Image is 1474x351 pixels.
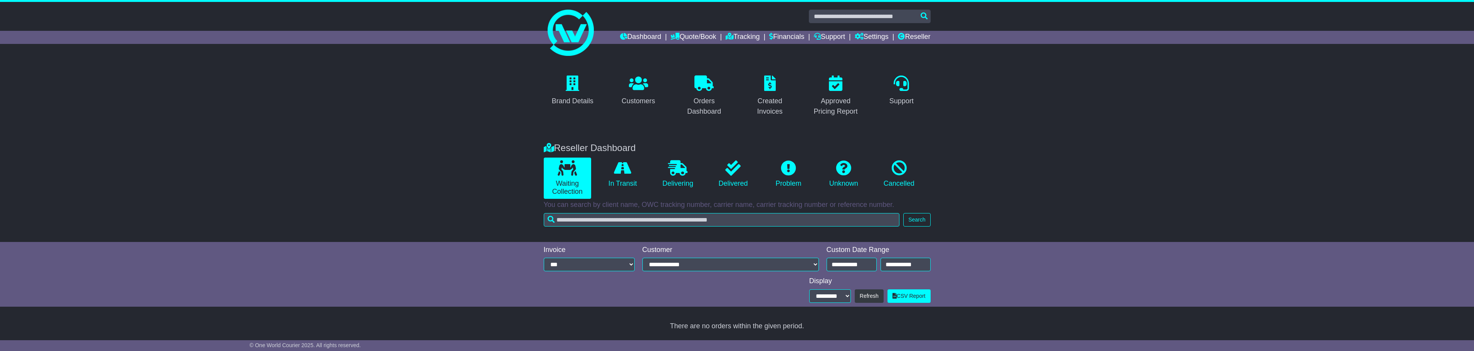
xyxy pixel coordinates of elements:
[654,158,701,191] a: Delivering
[675,73,733,119] a: Orders Dashboard
[547,73,598,109] a: Brand Details
[250,342,361,348] span: © One World Courier 2025. All rights reserved.
[807,73,865,119] a: Approved Pricing Report
[746,96,794,117] div: Created Invoices
[599,158,646,191] a: In Transit
[540,143,934,154] div: Reseller Dashboard
[544,158,591,199] a: Waiting Collection
[741,73,799,119] a: Created Invoices
[875,158,923,191] a: Cancelled
[617,73,660,109] a: Customers
[769,31,804,44] a: Financials
[889,96,914,106] div: Support
[887,289,931,303] a: CSV Report
[809,277,931,286] div: Display
[820,158,867,191] a: Unknown
[544,201,931,209] p: You can search by client name, OWC tracking number, carrier name, carrier tracking number or refe...
[884,73,919,109] a: Support
[620,31,661,44] a: Dashboard
[552,96,593,106] div: Brand Details
[642,246,819,254] div: Customer
[827,246,931,254] div: Custom Date Range
[765,158,812,191] a: Problem
[544,246,635,254] div: Invoice
[814,31,845,44] a: Support
[544,322,931,331] div: There are no orders within the given period.
[709,158,757,191] a: Delivered
[855,31,889,44] a: Settings
[855,289,884,303] button: Refresh
[726,31,760,44] a: Tracking
[812,96,860,117] div: Approved Pricing Report
[671,31,716,44] a: Quote/Book
[680,96,728,117] div: Orders Dashboard
[898,31,930,44] a: Reseller
[622,96,655,106] div: Customers
[903,213,930,227] button: Search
